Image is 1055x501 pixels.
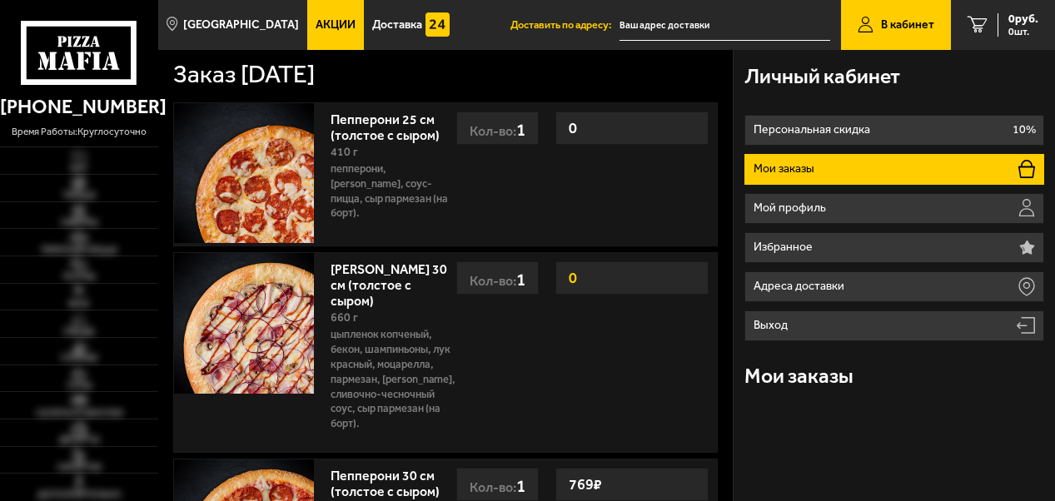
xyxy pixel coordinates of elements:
[516,269,525,290] span: 1
[754,280,848,292] p: Адреса доставки
[331,256,447,309] a: [PERSON_NAME] 30 см (толстое с сыром)
[881,19,934,31] span: В кабинет
[744,366,853,387] h3: Мои заказы
[565,469,606,500] strong: 769 ₽
[516,475,525,496] span: 1
[316,19,356,31] span: Акции
[183,19,299,31] span: [GEOGRAPHIC_DATA]
[331,463,456,499] a: Пепперони 30 см (толстое с сыром)
[754,320,792,331] p: Выход
[331,310,358,325] span: 660 г
[456,261,539,295] div: Кол-во:
[331,161,456,221] p: пепперони, [PERSON_NAME], соус-пицца, сыр пармезан (на борт).
[331,107,456,143] a: Пепперони 25 см (толстое с сыром)
[372,19,422,31] span: Доставка
[744,67,900,87] h3: Личный кабинет
[754,124,874,136] p: Персональная скидка
[1008,27,1038,37] span: 0 шт.
[754,241,817,253] p: Избранное
[456,468,539,501] div: Кол-во:
[173,62,315,87] h1: Заказ [DATE]
[1013,124,1036,136] p: 10%
[1008,13,1038,25] span: 0 руб.
[331,145,358,159] span: 410 г
[331,327,456,431] p: цыпленок копченый, бекон, шампиньоны, лук красный, моцарелла, пармезан, [PERSON_NAME], сливочно-ч...
[516,119,525,140] span: 1
[565,112,581,144] strong: 0
[565,262,581,294] strong: 0
[620,10,830,41] input: Ваш адрес доставки
[510,20,620,31] span: Доставить по адресу:
[754,163,819,175] p: Мои заказы
[425,12,450,37] img: 15daf4d41897b9f0e9f617042186c801.svg
[456,112,539,145] div: Кол-во:
[754,202,830,214] p: Мой профиль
